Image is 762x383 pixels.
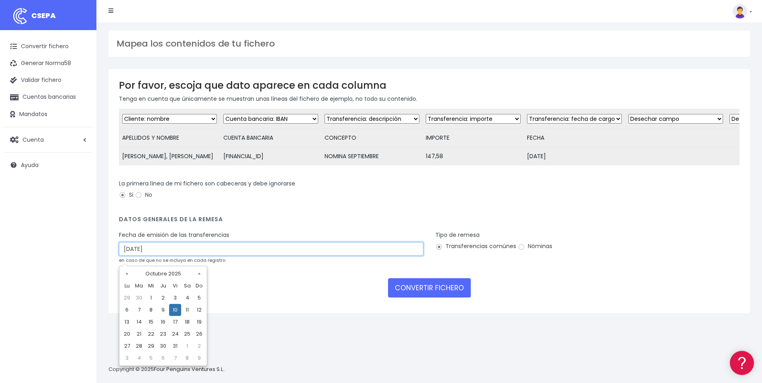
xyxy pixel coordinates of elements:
th: Do [193,280,205,292]
label: Tipo de remesa [435,231,480,239]
td: 3 [169,292,181,304]
th: Ma [133,280,145,292]
td: 1 [181,340,193,352]
td: 14 [133,316,145,328]
td: 7 [169,352,181,364]
h3: Mapea los contenidos de tu fichero [116,39,742,49]
td: 29 [121,292,133,304]
td: 24 [169,328,181,340]
td: 13 [121,316,133,328]
td: 15 [145,316,157,328]
td: 31 [169,340,181,352]
td: 4 [133,352,145,364]
td: 30 [133,292,145,304]
td: CUENTA BANCARIA [220,129,321,147]
td: APELLIDOS Y NOMBRE [119,129,220,147]
td: NOMINA SEPTIEMBRE [321,147,423,166]
p: Tenga en cuenta que únicamente se muestran unas líneas del fichero de ejemplo, no todo su contenido. [119,94,740,103]
td: 11 [181,304,193,316]
th: Octubre 2025 [133,268,193,280]
a: Validar fichero [4,72,92,89]
td: 10 [169,304,181,316]
img: profile [733,4,747,18]
td: 17 [169,316,181,328]
th: Mi [145,280,157,292]
span: Ayuda [21,161,39,169]
h4: Datos generales de la remesa [119,216,740,227]
a: Four Penguins Ventures S.L. [154,365,224,373]
a: Mandatos [4,106,92,123]
td: 7 [133,304,145,316]
td: 21 [133,328,145,340]
th: » [193,268,205,280]
td: 19 [193,316,205,328]
td: 16 [157,316,169,328]
td: 30 [157,340,169,352]
a: Ayuda [4,157,92,173]
a: Cuenta [4,131,92,148]
td: 26 [193,328,205,340]
td: 23 [157,328,169,340]
a: Generar Norma58 [4,55,92,72]
td: CONCEPTO [321,129,423,147]
label: Nóminas [518,242,552,251]
td: 8 [181,352,193,364]
td: 2 [157,292,169,304]
td: 12 [193,304,205,316]
td: 20 [121,328,133,340]
th: « [121,268,133,280]
td: 25 [181,328,193,340]
td: 5 [193,292,205,304]
span: CSEPA [31,10,56,20]
th: Vi [169,280,181,292]
td: 18 [181,316,193,328]
label: Transferencias comúnes [435,242,516,251]
th: Sa [181,280,193,292]
td: 9 [157,304,169,316]
td: 6 [121,304,133,316]
label: Fecha de emisión de las transferencias [119,231,229,239]
td: 4 [181,292,193,304]
img: logo [10,6,30,26]
td: FECHA [524,129,625,147]
label: La primera línea de mi fichero son cabeceras y debe ignorarse [119,179,295,188]
td: 27 [121,340,133,352]
td: 3 [121,352,133,364]
label: No [135,191,152,199]
td: 6 [157,352,169,364]
h3: Por favor, escoja que dato aparece en cada columna [119,79,740,91]
th: Lu [121,280,133,292]
td: 29 [145,340,157,352]
td: 1 [145,292,157,304]
a: Cuentas bancarias [4,89,92,106]
td: 147,58 [423,147,524,166]
td: 22 [145,328,157,340]
td: 8 [145,304,157,316]
small: en caso de que no se incluya en cada registro [119,257,225,263]
td: 9 [193,352,205,364]
label: Si [119,191,133,199]
td: IMPORTE [423,129,524,147]
th: Ju [157,280,169,292]
td: [FINANCIAL_ID] [220,147,321,166]
button: CONVERTIR FICHERO [388,278,471,297]
span: Cuenta [22,135,44,143]
td: 5 [145,352,157,364]
td: [DATE] [524,147,625,166]
p: Copyright © 2025 . [108,365,225,374]
a: Convertir fichero [4,38,92,55]
td: 28 [133,340,145,352]
td: 2 [193,340,205,352]
td: [PERSON_NAME], [PERSON_NAME] [119,147,220,166]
